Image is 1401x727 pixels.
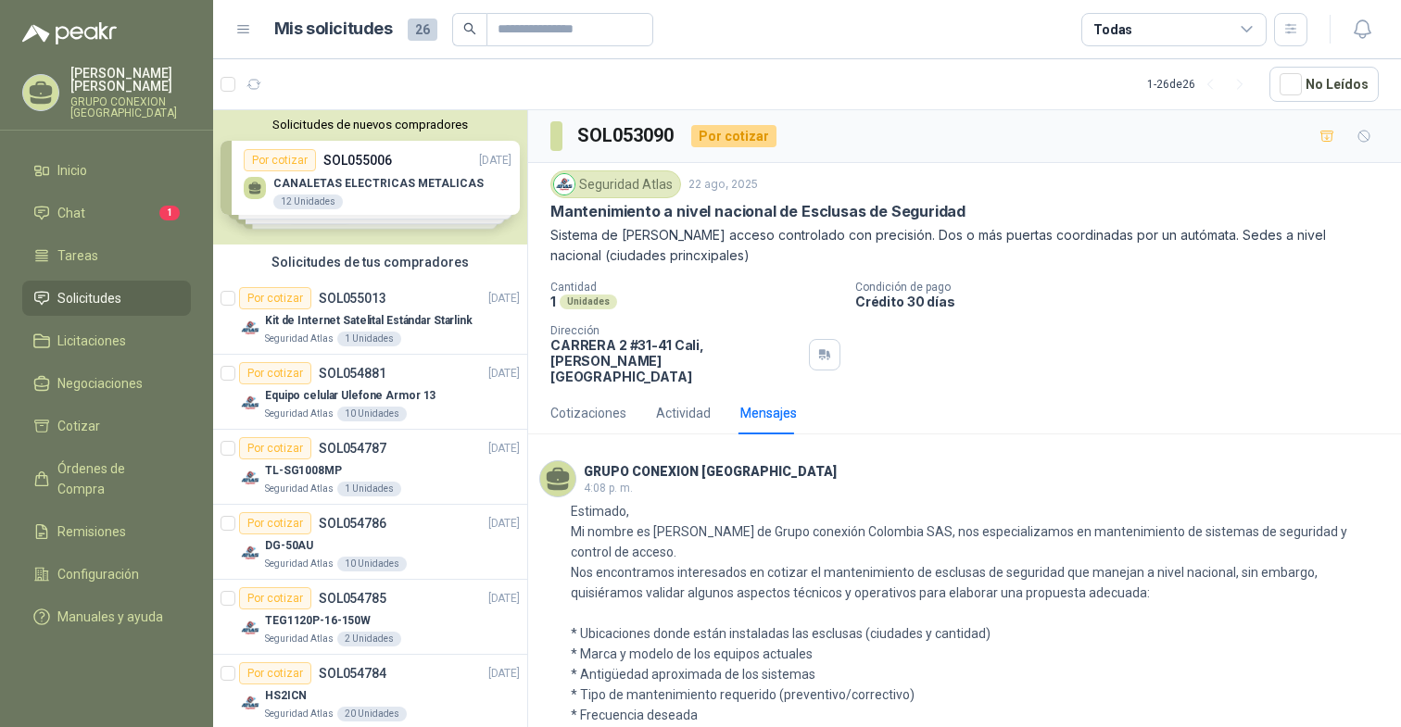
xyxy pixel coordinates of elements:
div: 1 Unidades [337,332,401,346]
p: Condición de pago [855,281,1394,294]
p: [DATE] [488,665,520,683]
a: Manuales y ayuda [22,599,191,634]
p: HS2ICN [265,687,307,705]
a: Configuración [22,557,191,592]
div: 2 Unidades [337,632,401,646]
img: Company Logo [239,317,261,339]
span: Negociaciones [57,373,143,394]
div: Actividad [656,403,711,423]
img: Company Logo [239,692,261,714]
p: 22 ago, 2025 [688,176,758,194]
div: Por cotizar [239,587,311,609]
p: SOL055013 [319,292,386,305]
h3: GRUPO CONEXION [GEOGRAPHIC_DATA] [584,467,837,477]
p: [PERSON_NAME] [PERSON_NAME] [70,67,191,93]
p: TEG1120P-16-150W [265,612,371,630]
button: No Leídos [1269,67,1379,102]
span: 1 [159,206,180,220]
img: Company Logo [554,174,574,194]
a: Negociaciones [22,366,191,401]
span: search [463,22,476,35]
a: Inicio [22,153,191,188]
p: [DATE] [488,590,520,608]
p: Seguridad Atlas [265,707,334,721]
span: Tareas [57,245,98,266]
span: Chat [57,203,85,223]
div: Todas [1093,19,1132,40]
p: Seguridad Atlas [265,332,334,346]
span: Inicio [57,160,87,181]
p: Kit de Internet Satelital Estándar Starlink [265,312,473,330]
img: Logo peakr [22,22,117,44]
div: 10 Unidades [337,557,407,571]
div: Por cotizar [691,125,776,147]
a: Chat1 [22,195,191,231]
div: 1 Unidades [337,482,401,496]
img: Company Logo [239,467,261,489]
p: Seguridad Atlas [265,557,334,571]
a: Por cotizarSOL054787[DATE] Company LogoTL-SG1008MPSeguridad Atlas1 Unidades [213,430,527,505]
span: Configuración [57,564,139,584]
p: GRUPO CONEXION [GEOGRAPHIC_DATA] [70,96,191,119]
span: Licitaciones [57,331,126,351]
p: [DATE] [488,365,520,382]
p: SOL054784 [319,667,386,680]
a: Cotizar [22,408,191,444]
div: Por cotizar [239,362,311,384]
p: [DATE] [488,440,520,458]
a: Órdenes de Compra [22,451,191,507]
button: Solicitudes de nuevos compradores [221,118,520,132]
p: SOL054787 [319,442,386,455]
p: 1 [550,294,556,309]
p: Seguridad Atlas [265,407,334,421]
p: Cantidad [550,281,840,294]
a: Solicitudes [22,281,191,316]
span: 26 [408,19,437,41]
a: Remisiones [22,514,191,549]
span: Manuales y ayuda [57,607,163,627]
p: DG-50AU [265,537,313,555]
a: Licitaciones [22,323,191,358]
a: Por cotizarSOL055013[DATE] Company LogoKit de Internet Satelital Estándar StarlinkSeguridad Atlas... [213,280,527,355]
p: Seguridad Atlas [265,482,334,496]
a: Por cotizarSOL054881[DATE] Company LogoEquipo celular Ulefone Armor 13Seguridad Atlas10 Unidades [213,355,527,430]
div: Cotizaciones [550,403,626,423]
div: Por cotizar [239,437,311,459]
p: Dirección [550,324,801,337]
p: TL-SG1008MP [265,462,342,480]
span: Solicitudes [57,288,121,308]
p: Mantenimiento a nivel nacional de Esclusas de Seguridad [550,202,966,221]
div: Mensajes [740,403,797,423]
span: Órdenes de Compra [57,458,173,499]
a: Tareas [22,238,191,273]
a: Por cotizarSOL054786[DATE] Company LogoDG-50AUSeguridad Atlas10 Unidades [213,505,527,580]
div: 20 Unidades [337,707,407,721]
div: Solicitudes de nuevos compradoresPor cotizarSOL055006[DATE] CANALETAS ELECTRICAS METALICAS12 Unid... [213,110,527,244]
img: Company Logo [239,617,261,639]
p: Seguridad Atlas [265,632,334,646]
div: Por cotizar [239,662,311,684]
p: SOL054786 [319,517,386,530]
p: Crédito 30 días [855,294,1394,309]
span: Cotizar [57,416,100,436]
h1: Mis solicitudes [274,16,393,43]
p: Sistema de [PERSON_NAME] acceso controlado con precisión. Dos o más puertas coordinadas por un au... [550,225,1379,266]
h3: SOL053090 [577,121,676,150]
div: Por cotizar [239,287,311,309]
img: Company Logo [239,542,261,564]
div: 1 - 26 de 26 [1147,69,1255,99]
p: [DATE] [488,290,520,307]
span: Remisiones [57,521,126,542]
div: Unidades [560,295,617,309]
p: CARRERA 2 #31-41 Cali , [PERSON_NAME][GEOGRAPHIC_DATA] [550,337,801,384]
p: SOL054881 [319,367,386,380]
img: Company Logo [239,392,261,414]
p: Equipo celular Ulefone Armor 13 [265,387,435,405]
div: Seguridad Atlas [550,170,681,198]
span: 4:08 p. m. [584,482,633,495]
a: Por cotizarSOL054785[DATE] Company LogoTEG1120P-16-150WSeguridad Atlas2 Unidades [213,580,527,655]
p: [DATE] [488,515,520,533]
p: SOL054785 [319,592,386,605]
div: Solicitudes de tus compradores [213,244,527,280]
div: Por cotizar [239,512,311,534]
